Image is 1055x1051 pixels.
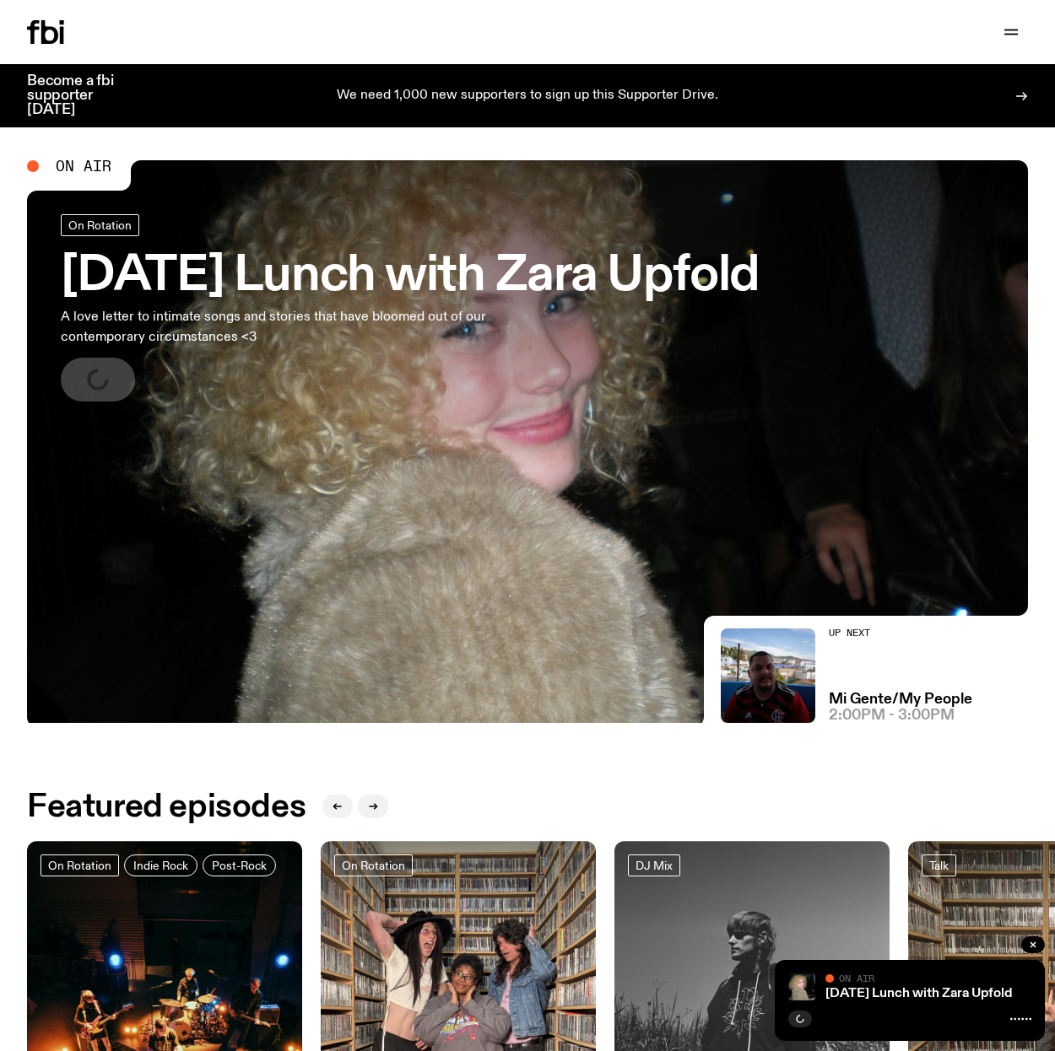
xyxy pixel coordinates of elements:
a: Mi Gente/My People [829,693,972,707]
span: On Air [56,159,111,174]
span: On Rotation [48,859,111,871]
a: On Rotation [334,854,413,876]
span: 2:00pm - 3:00pm [829,709,955,723]
a: Talk [922,854,956,876]
span: On Rotation [342,859,405,871]
span: On Air [839,973,874,984]
a: DJ Mix [628,854,680,876]
span: Talk [929,859,949,871]
a: A digital camera photo of Zara looking to her right at the camera, smiling. She is wearing a ligh... [27,160,1028,723]
h2: Featured episodes [27,792,306,822]
h2: Up Next [829,628,972,638]
a: [DATE] Lunch with Zara Upfold [825,987,1012,1000]
a: Post-Rock [203,854,276,876]
p: We need 1,000 new supporters to sign up this Supporter Drive. [337,89,718,104]
h3: [DATE] Lunch with Zara Upfold [61,253,760,300]
a: On Rotation [41,854,119,876]
img: A digital camera photo of Zara looking to her right at the camera, smiling. She is wearing a ligh... [788,973,815,1000]
a: On Rotation [61,214,139,236]
a: Indie Rock [124,854,197,876]
p: A love letter to intimate songs and stories that have bloomed out of our contemporary circumstanc... [61,307,493,348]
h3: Become a fbi supporter [DATE] [27,74,135,117]
a: [DATE] Lunch with Zara UpfoldA love letter to intimate songs and stories that have bloomed out of... [61,214,760,402]
span: Post-Rock [212,859,267,871]
span: On Rotation [68,218,132,231]
span: Indie Rock [133,859,188,871]
span: DJ Mix [636,859,673,871]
